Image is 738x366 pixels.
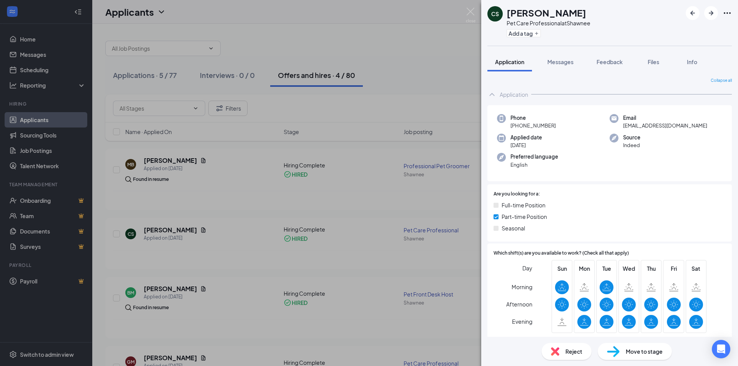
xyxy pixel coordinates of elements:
[687,58,697,65] span: Info
[512,280,532,294] span: Morning
[507,6,586,19] h1: [PERSON_NAME]
[510,161,558,169] span: English
[623,134,640,141] span: Source
[500,91,528,98] div: Application
[507,19,590,27] div: Pet Care Professional at Shawnee
[623,122,707,129] span: [EMAIL_ADDRESS][DOMAIN_NAME]
[491,10,499,18] div: CS
[547,58,573,65] span: Messages
[494,190,540,198] span: Are you looking for a:
[706,8,716,18] svg: ArrowRight
[623,141,640,149] span: Indeed
[600,264,613,273] span: Tue
[648,58,659,65] span: Files
[510,153,558,161] span: Preferred language
[495,58,524,65] span: Application
[622,264,636,273] span: Wed
[688,8,697,18] svg: ArrowLeftNew
[506,297,532,311] span: Afternoon
[507,29,541,37] button: PlusAdd a tag
[704,6,718,20] button: ArrowRight
[510,134,542,141] span: Applied date
[522,264,532,272] span: Day
[534,31,539,36] svg: Plus
[644,264,658,273] span: Thu
[626,347,663,356] span: Move to stage
[565,347,582,356] span: Reject
[667,264,681,273] span: Fri
[623,114,707,122] span: Email
[555,264,569,273] span: Sun
[512,315,532,328] span: Evening
[502,224,525,232] span: Seasonal
[502,212,547,221] span: Part-time Position
[577,264,591,273] span: Mon
[510,122,556,129] span: [PHONE_NUMBER]
[711,78,732,84] span: Collapse all
[502,201,545,209] span: Full-time Position
[597,58,623,65] span: Feedback
[712,340,730,358] div: Open Intercom Messenger
[510,114,556,122] span: Phone
[510,141,542,149] span: [DATE]
[487,90,497,99] svg: ChevronUp
[686,6,700,20] button: ArrowLeftNew
[494,250,629,257] span: Which shift(s) are you available to work? (Check all that apply)
[723,8,732,18] svg: Ellipses
[689,264,703,273] span: Sat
